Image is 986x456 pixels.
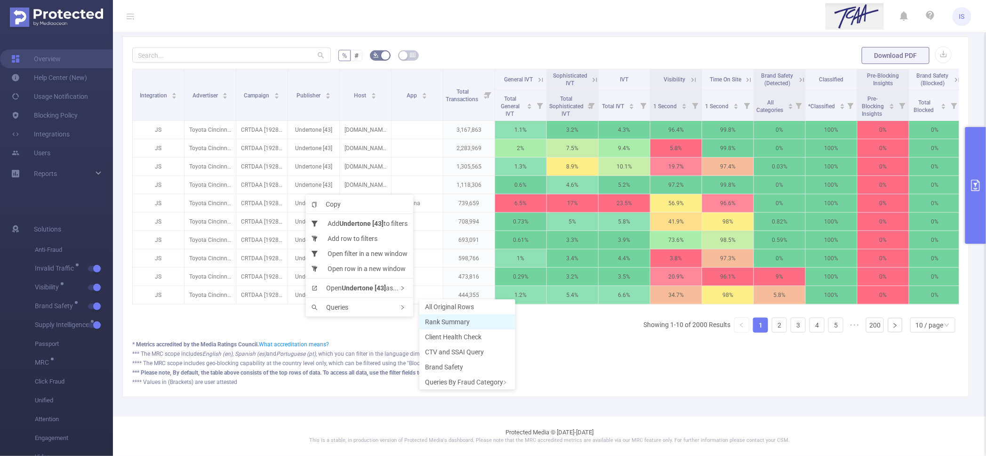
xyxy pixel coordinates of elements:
div: Sort [274,91,280,97]
b: Undertone [43] [339,220,384,227]
p: CRTDAA [192860] [236,286,288,304]
p: 3.2% [547,268,598,286]
p: 20.9% [650,268,702,286]
span: Client Health Check [425,333,481,341]
span: Copy [312,200,341,208]
p: 4.3% [599,121,650,139]
li: 5 [828,318,843,333]
p: 5.8% [599,213,650,231]
i: icon: caret-up [172,91,177,94]
span: *Classified [808,103,836,110]
span: IS [959,7,965,26]
p: 100% [806,139,857,157]
p: CRTDAA [192860] [236,231,288,249]
p: [DOMAIN_NAME] [340,121,391,139]
i: Filter menu [689,90,702,120]
p: 9% [754,268,805,286]
p: 3,167,863 [443,121,495,139]
p: 2,283,969 [443,139,495,157]
li: 1 [753,318,768,333]
p: 5.2% [599,176,650,194]
p: CRTDAA [192860] [236,158,288,176]
p: 1.2% [495,286,546,304]
li: Next 5 Pages [847,318,862,333]
p: Undertone [43] [288,176,339,194]
p: 73.6% [650,231,702,249]
p: 1% [495,249,546,267]
p: 4.6% [547,176,598,194]
p: 100% [806,268,857,286]
p: 8.9% [547,158,598,176]
span: Pre-Blocking Insights [867,72,899,87]
p: 0% [754,194,805,212]
p: 5.8% [650,139,702,157]
p: [DOMAIN_NAME] [340,176,391,194]
p: Toyota Cincinnati [4291] [184,158,236,176]
p: Undertone [43] [288,249,339,267]
p: Toyota Cincinnati [4291] [184,213,236,231]
i: icon: caret-up [890,102,895,105]
i: Filter menu [947,90,961,120]
i: icon: caret-up [371,91,377,94]
p: 97.3% [702,249,754,267]
p: Undertone [43] [288,286,339,304]
i: icon: caret-up [223,91,228,94]
b: * Metrics accredited by the Media Ratings Council. [132,341,259,348]
p: 0.82% [754,213,805,231]
span: Visibility [35,284,62,290]
span: Queries [312,304,348,311]
p: 1,305,565 [443,158,495,176]
i: icon: right [400,305,405,310]
i: icon: caret-down [681,105,687,108]
a: 5 [829,318,843,332]
p: 0% [909,286,961,304]
span: Pre-Blocking Insights [862,96,884,117]
p: 598,766 [443,249,495,267]
i: icon: bg-colors [373,52,379,58]
p: 0% [858,213,909,231]
i: icon: caret-down [629,105,634,108]
span: Total Sophisticated IVT [549,96,584,117]
p: 2% [495,139,546,157]
p: 100% [806,231,857,249]
span: MRC [35,359,52,366]
p: Toyota Cincinnati [4291] [184,139,236,157]
i: icon: caret-up [840,102,845,105]
p: 473,816 [443,268,495,286]
i: English (en), Spanish (es) [202,351,266,357]
i: Filter menu [637,90,650,120]
i: icon: caret-up [788,102,793,105]
p: Undertone [43] [288,194,339,212]
div: Sort [422,91,427,97]
p: Undertone [43] [288,268,339,286]
i: icon: caret-up [629,102,634,105]
div: Sort [171,91,177,97]
p: 0% [858,231,909,249]
span: App [407,92,419,99]
p: Undertone [43] [288,213,339,231]
div: *** The MRC scope includes and , which you can filter in the language dimension. [132,350,959,358]
p: Undertone [43] [288,158,339,176]
p: 0.61% [495,231,546,249]
span: Brand Safety [35,303,76,309]
p: 0% [858,139,909,157]
span: IVT [620,76,629,83]
li: Open row in a new window [306,261,413,276]
span: Rank Summary [425,318,470,326]
p: 98.5% [702,231,754,249]
p: 1,118,306 [443,176,495,194]
span: Campaign [244,92,271,99]
span: Total Blocked [914,99,936,113]
p: 0.29% [495,268,546,286]
p: CRTDAA [192860] [236,139,288,157]
i: icon: caret-down [527,105,532,108]
span: Visibility [664,76,685,83]
p: 19.7% [650,158,702,176]
p: 708,994 [443,213,495,231]
a: What accreditation means? [259,341,329,348]
div: Sort [222,91,228,97]
p: 444,355 [443,286,495,304]
p: 96.4% [650,121,702,139]
p: 97.2% [650,176,702,194]
p: 0% [909,231,961,249]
